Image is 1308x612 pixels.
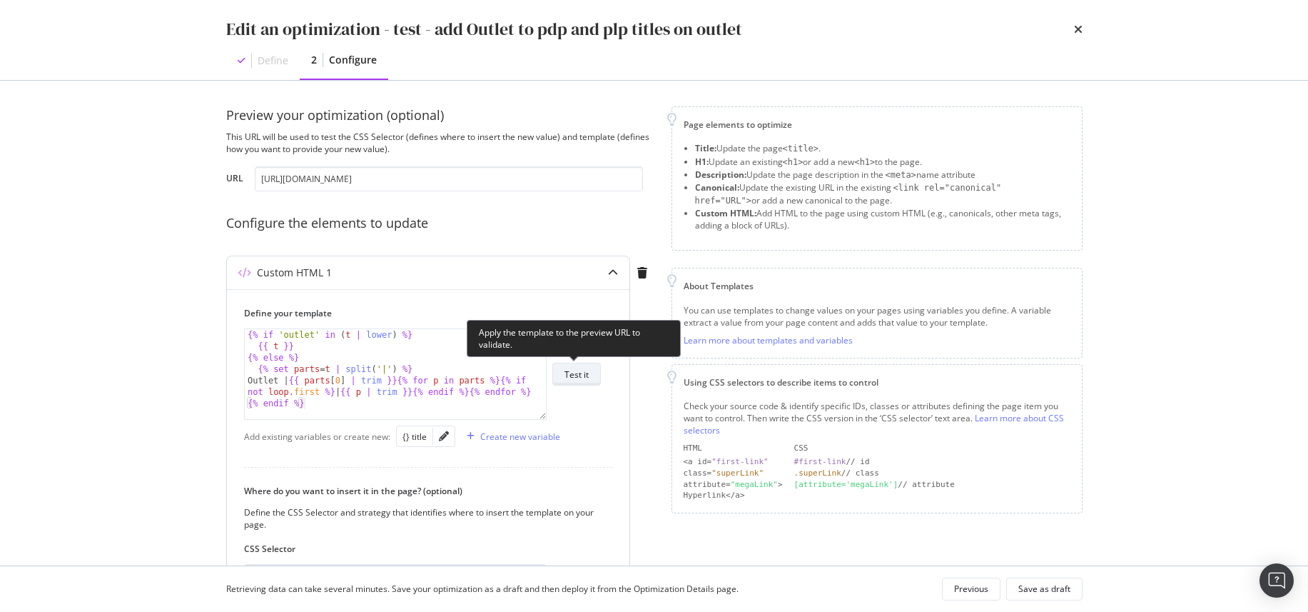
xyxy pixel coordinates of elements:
li: Add HTML to the page using custom HTML (e.g., canonicals, other meta tags, adding a block of URLs). [695,207,1070,231]
div: This URL will be used to test the CSS Selector (defines where to insert the new value) and templa... [226,131,654,155]
div: Save as draft [1018,583,1070,595]
span: <title> [783,144,819,154]
div: "megaLink" [731,480,778,489]
textarea: head > title [244,564,547,608]
button: Save as draft [1006,578,1083,601]
div: HTML [684,443,783,454]
div: #first-link [794,457,846,466]
input: https://www.example.com [255,166,643,191]
li: Update the page description in the name attribute [695,169,1070,181]
div: Edit an optimization - test - add Outlet to pdp and plp titles on outlet [226,17,742,41]
div: Preview your optimization (optional) [226,106,654,125]
strong: Title: [695,142,716,154]
div: // class [794,468,1070,479]
div: Define [258,54,288,68]
div: Page elements to optimize [684,119,1070,131]
div: Define the CSS Selector and strategy that identifies where to insert the template on your page. [244,506,601,531]
div: attribute= > [684,479,783,491]
div: Add existing variables or create new: [244,431,390,443]
div: class= [684,468,783,479]
strong: Custom HTML: [695,207,756,219]
li: Update the existing URL in the existing or add a new canonical to the page. [695,181,1070,207]
label: URL [226,172,243,188]
div: .superLink [794,468,841,478]
div: // attribute [794,479,1070,491]
div: About Templates [684,280,1070,292]
button: {} title [402,428,427,445]
label: Define your template [244,307,601,319]
div: Open Intercom Messenger [1259,563,1294,598]
button: Test it [552,363,601,386]
a: Learn more about CSS selectors [684,412,1064,436]
div: [attribute='megaLink'] [794,480,898,489]
div: times [1074,17,1083,41]
strong: H1: [695,156,709,168]
div: Retrieving data can take several minutes. Save your optimization as a draft and then deploy it fr... [226,583,739,595]
div: Configure [329,53,377,67]
div: {} title [402,431,427,443]
strong: Canonical: [695,181,739,194]
span: <meta> [886,170,916,180]
span: <h1> [783,157,803,167]
strong: Description: [695,169,746,181]
div: You can use templates to change values on your pages using variables you define. A variable extra... [684,304,1070,328]
label: Where do you want to insert it in the page? (optional) [244,485,601,497]
li: Update an existing or add a new to the page. [695,156,1070,169]
div: Using CSS selectors to describe items to control [684,376,1070,388]
div: pencil [439,431,449,441]
div: Custom HTML 1 [257,266,332,280]
div: Create new variable [480,431,560,443]
button: Previous [942,578,1000,601]
div: Previous [954,583,988,595]
div: <a id= [684,456,783,468]
div: Test it [564,368,589,381]
button: Create new variable [461,425,560,448]
div: "first-link" [711,457,768,466]
div: "superLink" [711,468,764,478]
div: 2 [311,53,317,67]
div: Configure the elements to update [226,214,654,233]
div: // id [794,456,1070,468]
div: Check your source code & identify specific IDs, classes or attributes defining the page item you ... [684,400,1070,436]
span: <link rel="canonical" href="URL"> [695,183,1002,206]
div: Hyperlink</a> [684,490,783,501]
a: Learn more about templates and variables [684,334,853,346]
span: <h1> [854,157,875,167]
label: CSS Selector [244,543,601,555]
li: Update the page . [695,142,1070,155]
div: Apply the template to the preview URL to validate. [467,320,681,357]
div: CSS [794,443,1070,454]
